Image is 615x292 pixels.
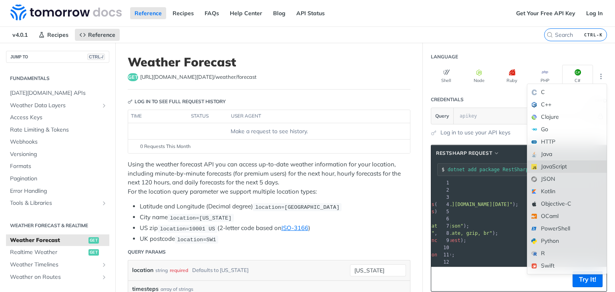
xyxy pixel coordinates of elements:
div: 3 [437,194,450,201]
div: Objective-C [527,198,607,210]
button: PHP [529,65,560,88]
span: Weather on Routes [10,273,99,281]
th: time [128,110,188,123]
div: 8 [437,230,450,237]
button: Shell [431,65,462,88]
div: JSON [527,173,607,185]
span: Pagination [10,175,107,183]
span: Recipes [47,31,68,38]
svg: Key [128,99,133,104]
span: Weather Timelines [10,261,99,269]
span: Rate Limiting & Tokens [10,126,107,134]
a: Formats [6,160,109,172]
a: Log In [582,7,607,19]
div: C++ [527,98,607,111]
a: Reference [75,29,120,41]
a: [DATE][DOMAIN_NAME] APIs [6,87,109,99]
button: RestSharp Request [433,149,502,157]
span: "deflate, gzip, br" [437,230,492,236]
span: v4.0.1 [8,29,32,41]
span: Reference [88,31,115,38]
button: Copy to clipboard [435,273,446,285]
a: Pagination [6,173,109,185]
div: 4 [437,201,450,208]
a: Recipes [34,29,73,41]
a: FAQs [200,7,223,19]
span: [DATE][DOMAIN_NAME] APIs [10,89,107,97]
span: get [88,237,99,244]
a: Blog [269,7,290,19]
span: "[URL][DOMAIN_NAME][DATE]" [437,202,512,207]
span: Weather Data Layers [10,102,99,110]
img: Tomorrow.io Weather API Docs [10,4,122,20]
span: Error Handling [10,187,107,195]
div: Query Params [128,248,166,256]
kbd: CTRL-K [582,31,605,39]
a: ISO-3166 [281,224,308,232]
span: location=SW1 [177,236,216,242]
a: Help Center [225,7,267,19]
label: location [132,264,153,276]
span: Query [435,112,449,120]
button: Node [464,65,494,88]
button: Show subpages for Weather Data Layers [101,102,107,109]
div: 2 [437,186,450,194]
span: location=[GEOGRAPHIC_DATA] [255,204,340,210]
a: Recipes [168,7,198,19]
div: 1 [437,179,450,186]
div: Log in to see full request history [128,98,226,105]
button: Show subpages for Weather on Routes [101,274,107,280]
svg: Search [547,32,553,38]
div: 12 [437,258,450,266]
button: JUMP TOCTRL-/ [6,51,109,63]
span: RestSharp Request [436,150,492,157]
a: API Status [292,7,329,19]
div: Credentials [431,96,464,103]
div: Go [527,123,607,136]
h2: Fundamentals [6,75,109,82]
button: Show subpages for Weather Timelines [101,262,107,268]
button: C# [562,65,593,88]
div: 10 [437,244,450,251]
a: Rate Limiting & Tokens [6,124,109,136]
div: 11 [437,251,450,258]
a: Log in to use your API keys [440,128,510,137]
span: location=[US_STATE] [170,215,231,221]
span: Formats [10,162,107,170]
a: Weather Forecastget [6,234,109,246]
div: PowerShell [527,222,607,235]
li: US zip (2-letter code based on ) [140,224,410,233]
span: Webhooks [10,138,107,146]
span: get [128,73,138,81]
a: Weather on RoutesShow subpages for Weather on Routes [6,271,109,283]
button: Try It! [573,271,603,287]
p: Using the weather forecast API you can access up-to-date weather information for your location, i... [128,160,410,196]
button: More Languages [595,70,607,82]
span: CTRL-/ [87,54,105,60]
button: Show subpages for Tools & Libraries [101,200,107,206]
a: Webhooks [6,136,109,148]
span: Access Keys [10,114,107,122]
div: Language [431,53,458,60]
th: user agent [228,110,394,123]
a: Weather Data LayersShow subpages for Weather Data Layers [6,100,109,112]
span: get [88,249,99,256]
div: Clojure [527,111,607,123]
a: Weather TimelinesShow subpages for Weather Timelines [6,259,109,271]
div: Make a request to see history. [131,127,407,136]
div: string [155,264,168,276]
span: Realtime Weather [10,248,86,256]
div: 7 [437,222,450,230]
a: Get Your Free API Key [512,7,580,19]
div: Python [527,235,607,247]
button: Ruby [496,65,527,88]
div: required [170,264,188,276]
div: HTTP [527,136,607,148]
th: status [188,110,228,123]
li: UK postcode [140,234,410,244]
h1: Weather Forecast [128,55,410,69]
a: Error Handling [6,185,109,197]
div: JavaScript [527,160,607,173]
input: apikey [456,108,596,124]
span: 0 Requests This Month [140,143,191,150]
